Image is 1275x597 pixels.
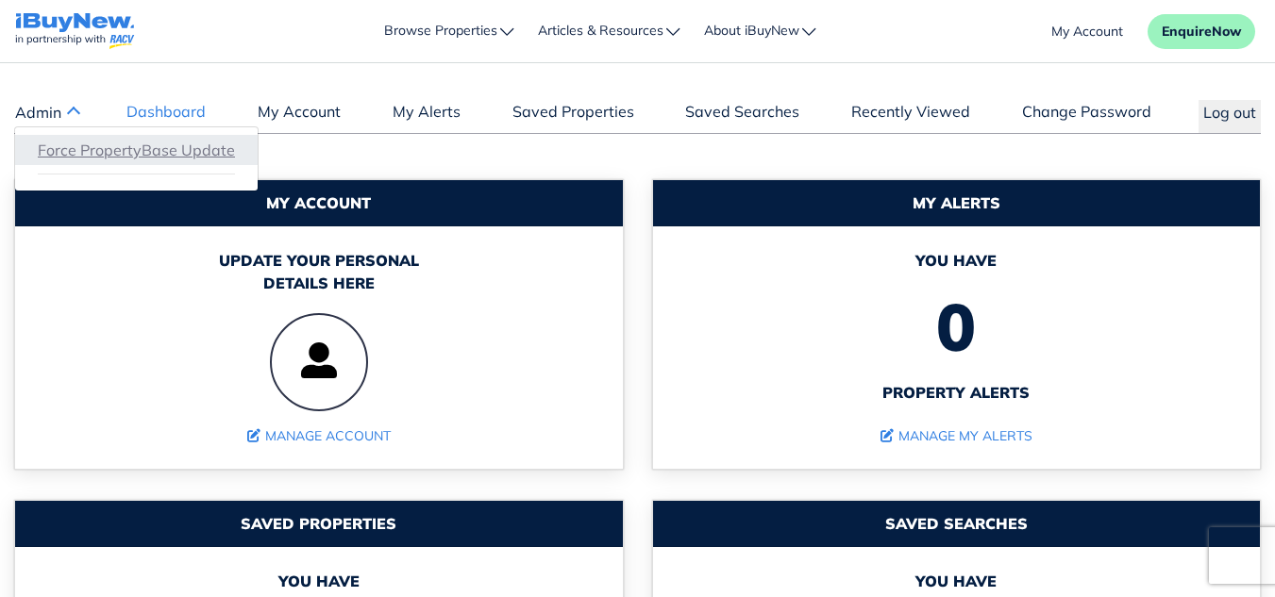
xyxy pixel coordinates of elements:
span: property alerts [672,381,1242,404]
a: Dashboard [122,100,210,132]
button: Admin [14,100,79,124]
button: Log out [1199,100,1261,133]
a: My Account [253,100,345,132]
a: Manage Account [247,427,391,444]
a: navigations [15,8,135,55]
a: Saved Searches [680,100,804,132]
span: Now [1212,23,1241,40]
a: Saved Properties [508,100,639,132]
span: You have [672,249,1242,272]
img: user [270,313,368,411]
div: Update your personal details here [34,249,604,294]
div: Saved Searches [653,501,1261,547]
a: My Alerts [388,100,465,132]
span: You have [672,570,1242,592]
a: Change Password [1017,100,1156,132]
span: You have [34,570,604,592]
button: EnquireNow [1148,14,1255,49]
span: 0 [672,272,1242,381]
div: My Account [15,180,623,226]
div: My Alerts [653,180,1261,226]
a: Manage My Alerts [881,427,1032,444]
a: Recently Viewed [847,100,975,132]
div: Saved Properties [15,501,623,547]
a: Force PropertyBase Update [38,139,235,161]
a: account [1051,22,1123,41]
img: logo [15,13,135,50]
